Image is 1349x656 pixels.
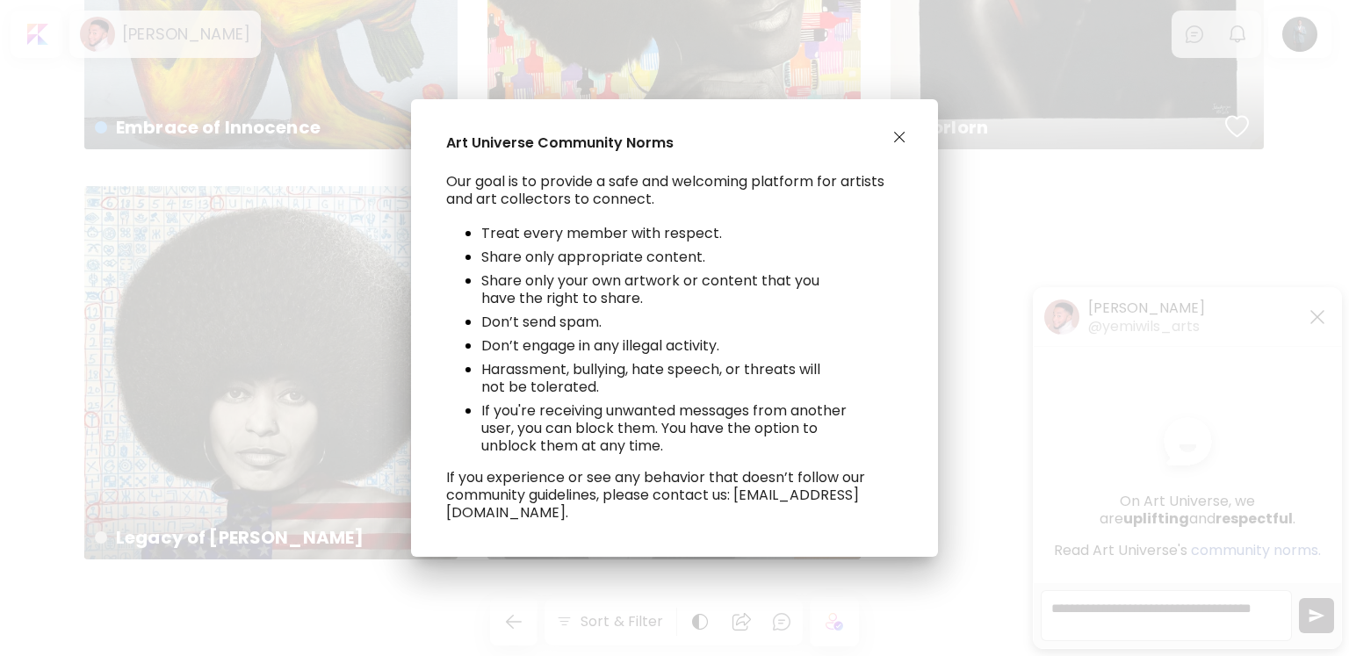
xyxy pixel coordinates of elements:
[446,173,903,208] h5: Our goal is to provide a safe and welcoming platform for artists and art collectors to connect.
[481,249,847,266] h5: Share only appropriate content.
[481,314,847,331] h5: Don’t send spam.
[894,132,905,143] img: exit
[446,469,903,522] h5: If you experience or see any behavior that doesn’t follow our community guidelines, please contac...
[481,337,847,355] h5: Don’t engage in any illegal activity.
[446,134,812,152] h5: Art Universe Community Norms
[481,402,847,455] h5: If you're receiving unwanted messages from another user, you can block them. You have the option ...
[481,361,847,396] h5: Harassment, bullying, hate speech, or threats will not be tolerated.
[481,272,847,307] h5: Share only your own artwork or content that you have the right to share.
[890,127,910,148] button: exit
[481,225,847,242] h5: Treat every member with respect.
